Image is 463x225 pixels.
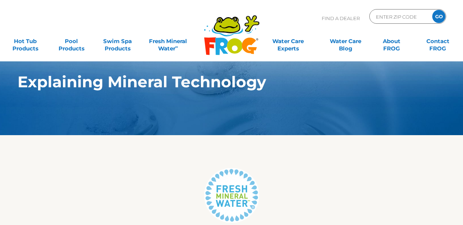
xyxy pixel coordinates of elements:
a: Fresh MineralWater∞ [146,34,191,49]
a: Water CareBlog [328,34,363,49]
input: GO [432,10,445,23]
a: ContactFROG [420,34,456,49]
input: Zip Code Form [375,11,425,22]
a: Water CareExperts [259,34,317,49]
p: Find A Dealer [322,9,360,27]
strong: Explaining Mineral Technology [18,72,266,91]
a: Hot TubProducts [7,34,43,49]
a: AboutFROG [374,34,410,49]
sup: ∞ [175,44,178,49]
a: Swim SpaProducts [100,34,135,49]
a: PoolProducts [53,34,89,49]
img: FMWlogo [204,168,259,223]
